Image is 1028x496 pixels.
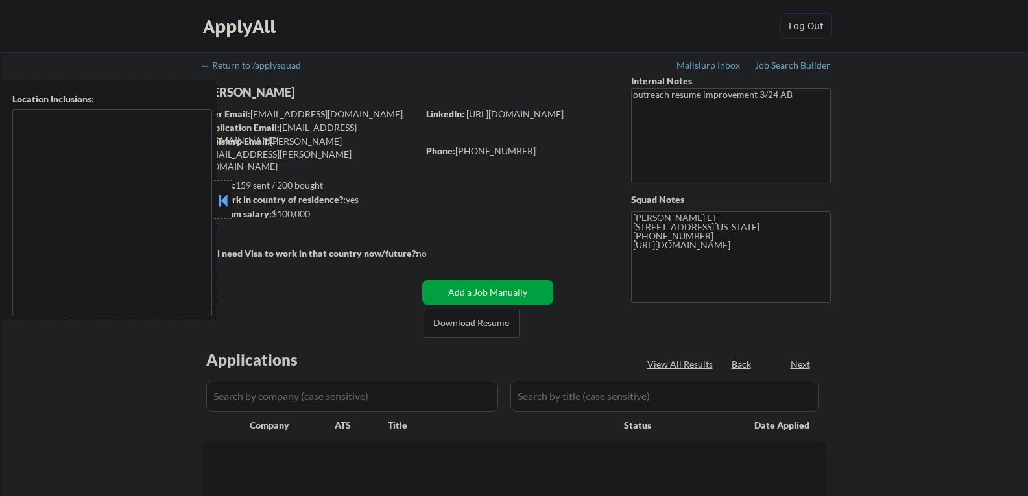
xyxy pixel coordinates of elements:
div: Location Inclusions: [12,93,212,106]
strong: Phone: [426,145,455,156]
div: Applications [206,352,335,368]
a: Mailslurp Inbox [676,60,741,73]
div: View All Results [647,358,717,371]
div: [PERSON_NAME][EMAIL_ADDRESS][PERSON_NAME][DOMAIN_NAME] [202,135,418,173]
div: yes [202,193,414,206]
strong: Mailslurp Email: [202,136,270,147]
button: Log Out [780,13,832,39]
div: Date Applied [754,419,811,432]
a: ← Return to /applysquad [201,60,313,73]
div: Mailslurp Inbox [676,61,741,70]
a: [URL][DOMAIN_NAME] [466,108,564,119]
div: [EMAIL_ADDRESS][DOMAIN_NAME] [203,121,418,147]
div: ATS [335,419,388,432]
div: 159 sent / 200 bought [202,179,418,192]
div: Status [624,413,735,436]
div: ApplyAll [203,16,280,38]
div: Company [250,419,335,432]
div: Title [388,419,612,432]
button: Download Resume [424,309,520,338]
strong: LinkedIn: [426,108,464,119]
input: Search by company (case sensitive) [206,381,498,412]
input: Search by title (case sensitive) [510,381,819,412]
div: [PHONE_NUMBER] [426,145,610,158]
div: [EMAIL_ADDRESS][DOMAIN_NAME] [203,108,418,121]
button: Add a Job Manually [422,280,553,305]
div: Internal Notes [631,75,831,88]
div: Back [732,358,752,371]
div: Squad Notes [631,193,831,206]
strong: Minimum salary: [202,208,272,219]
div: ← Return to /applysquad [201,61,313,70]
strong: Can work in country of residence?: [202,194,346,205]
div: Job Search Builder [755,61,831,70]
div: no [416,247,453,260]
div: $100,000 [202,207,418,220]
div: [PERSON_NAME] [202,84,469,100]
strong: Will need Visa to work in that country now/future?: [202,248,418,259]
div: Next [791,358,811,371]
strong: Application Email: [203,122,280,133]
